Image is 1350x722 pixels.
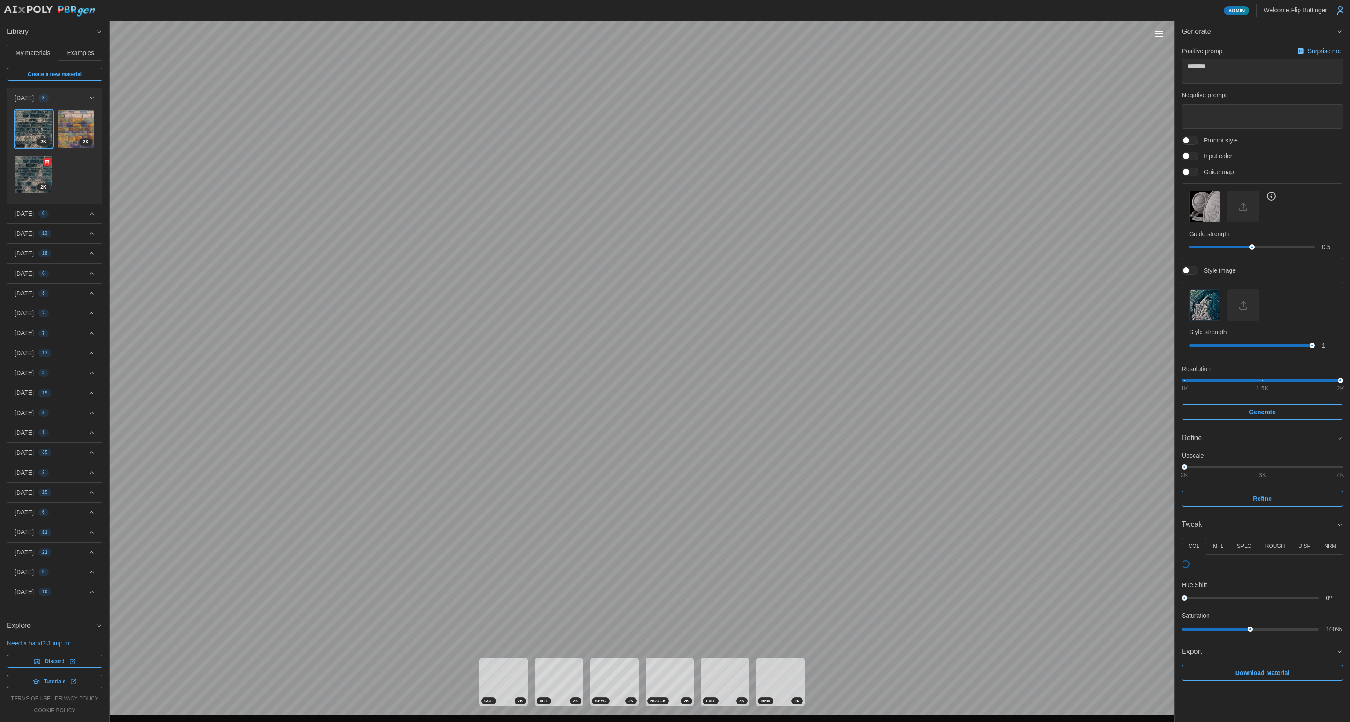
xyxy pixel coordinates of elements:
p: [DATE] [15,468,34,477]
span: Generate [1182,21,1336,43]
p: 1 [1322,341,1335,350]
span: Create a new material [28,68,82,80]
p: [DATE] [15,548,34,557]
span: 15 [42,489,47,496]
span: DISP [706,698,715,704]
p: Welcome, Flip Buttinger [1264,6,1327,15]
span: 9 [42,569,45,576]
p: Hue Shift [1182,580,1207,589]
span: 2 K [628,698,634,704]
button: [DATE]6 [7,204,102,223]
span: 6 [42,509,45,516]
span: 2 K [40,184,46,191]
img: Guide map [1190,191,1220,222]
button: [DATE]6 [7,264,102,283]
div: Generate [1175,43,1350,427]
a: eGSa24dwAkvxh576m6tp2K [57,110,95,148]
p: [DATE] [15,428,34,437]
span: Admin [1228,7,1245,15]
button: [DATE]21 [7,543,102,562]
span: Library [7,21,96,43]
span: Export [1182,641,1336,663]
span: 2 [42,310,45,317]
button: [DATE]7 [7,323,102,343]
img: eGSa24dwAkvxh576m6tp [58,110,95,148]
button: [DATE]2 [7,403,102,423]
p: Resolution [1182,365,1343,373]
button: [DATE]3 [7,363,102,383]
p: MTL [1213,543,1223,550]
button: Refine [1182,491,1343,507]
span: Input color [1198,152,1232,160]
span: 3 [42,290,45,297]
p: [DATE] [15,309,34,317]
span: 11 [42,529,47,536]
span: Explore [7,615,96,637]
span: Generate [1249,405,1276,419]
span: COL [484,698,493,704]
span: 6 [42,270,45,277]
button: [DATE]1 [7,423,102,442]
p: [DATE] [15,269,34,278]
p: [DATE] [15,488,34,497]
span: ROUGH [650,698,666,704]
span: Style image [1198,266,1236,275]
span: 2 K [83,139,89,146]
span: 2 K [573,698,578,704]
p: [DATE] [15,209,34,218]
p: [DATE] [15,368,34,377]
p: Negative prompt [1182,91,1343,99]
a: F6axbFr6wgelazAYF0pA2K [15,155,53,193]
div: Refine [1175,449,1350,514]
span: Prompt style [1198,136,1238,145]
span: 21 [42,549,47,556]
p: [DATE] [15,408,34,417]
button: [DATE]2 [7,303,102,323]
p: 100 % [1326,625,1343,634]
img: HgPd82pVcrPSz9oc393O [15,110,52,148]
p: [DATE] [15,448,34,457]
span: 18 [42,250,47,257]
span: Guide map [1198,168,1234,176]
span: Discord [45,655,65,667]
img: F6axbFr6wgelazAYF0pA [15,156,52,193]
span: 2 [42,409,45,416]
button: [DATE]6 [7,503,102,522]
span: 35 [42,449,47,456]
a: privacy policy [55,695,98,703]
p: [DATE] [15,587,34,596]
p: SPEC [1237,543,1252,550]
a: terms of use [11,695,51,703]
p: Style strength [1189,328,1335,336]
button: [DATE]9 [7,562,102,582]
p: Need a hand? Jump in: [7,639,102,648]
button: Surprise me [1295,45,1343,57]
span: Tweak [1182,514,1336,536]
p: COL [1188,543,1199,550]
button: Export [1175,641,1350,663]
span: 2 K [40,139,46,146]
button: [DATE]15 [7,483,102,502]
span: 2 K [739,698,744,704]
button: Toggle viewport controls [1153,28,1165,40]
div: Export [1175,663,1350,688]
p: [DATE] [15,568,34,576]
button: Generate [1182,404,1343,420]
p: [DATE] [15,349,34,357]
span: 2 K [518,698,523,704]
p: Surprise me [1308,47,1343,55]
span: 19 [42,390,47,397]
button: [DATE]11 [7,522,102,542]
span: 1 [42,429,45,436]
span: Download Material [1235,665,1290,680]
span: My materials [15,50,50,56]
span: 2 [42,469,45,476]
a: Create a new material [7,68,102,81]
button: [DATE]3 [7,88,102,108]
a: Tutorials [7,675,102,688]
p: Guide strength [1189,230,1335,238]
p: [DATE] [15,608,34,616]
p: [DATE] [15,528,34,536]
button: [DATE]19 [7,383,102,402]
span: 10 [42,588,47,595]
